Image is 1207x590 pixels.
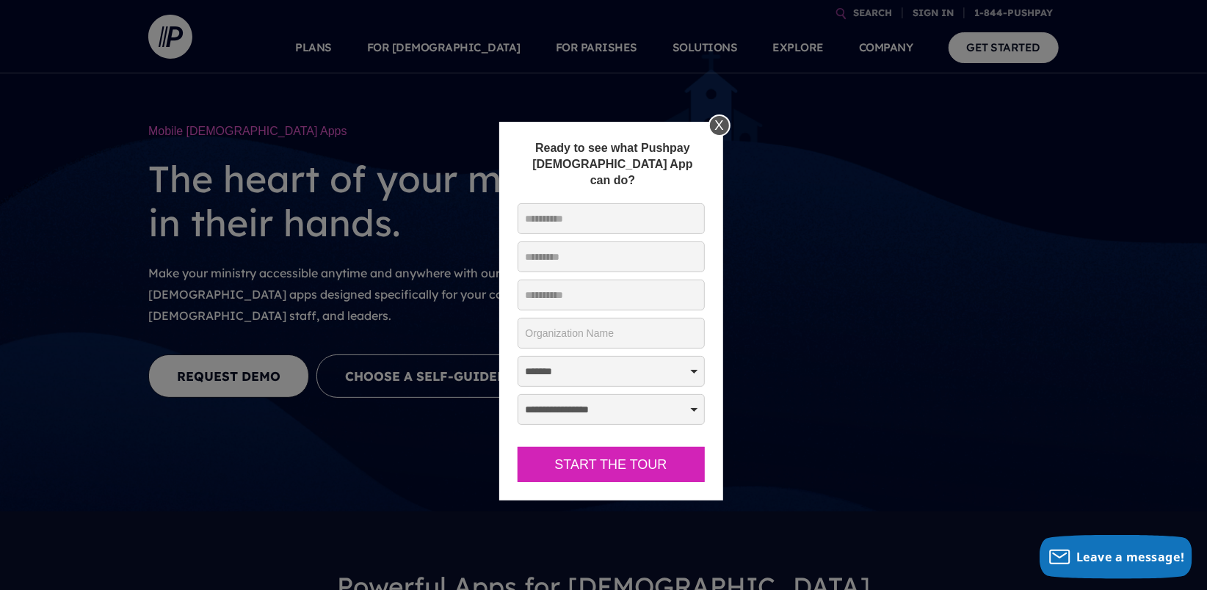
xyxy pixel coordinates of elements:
[1040,535,1192,579] button: Leave a message!
[708,114,731,136] div: X
[518,447,705,483] button: Start the Tour
[518,140,708,189] div: Ready to see what Pushpay [DEMOGRAPHIC_DATA] App can do?
[1076,549,1185,565] span: Leave a message!
[518,318,705,349] input: Organization Name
